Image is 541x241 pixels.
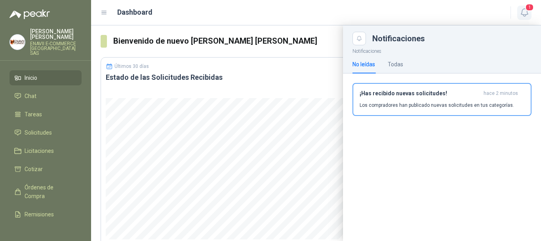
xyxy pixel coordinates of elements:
span: Chat [25,92,36,100]
div: No leídas [352,60,375,69]
a: Licitaciones [10,143,82,158]
h3: ¡Has recibido nuevas solicitudes! [360,90,480,97]
h1: Dashboard [117,7,152,18]
span: 1 [525,4,534,11]
p: Notificaciones [343,45,541,55]
a: Inicio [10,70,82,85]
button: Close [352,32,366,45]
a: Chat [10,89,82,104]
span: Licitaciones [25,147,54,155]
p: ENAVII E-COMMERCE [GEOGRAPHIC_DATA] SAS [30,41,82,56]
p: Los compradores han publicado nuevas solicitudes en tus categorías. [360,102,514,109]
a: Solicitudes [10,125,82,140]
span: Cotizar [25,165,43,174]
a: Órdenes de Compra [10,180,82,204]
a: Remisiones [10,207,82,222]
span: Tareas [25,110,42,119]
img: Logo peakr [10,10,50,19]
button: 1 [517,6,531,20]
span: Órdenes de Compra [25,183,74,201]
div: Todas [388,60,403,69]
span: Inicio [25,73,37,82]
p: [PERSON_NAME] [PERSON_NAME] [30,29,82,40]
span: Remisiones [25,210,54,219]
button: ¡Has recibido nuevas solicitudes!hace 2 minutos Los compradores han publicado nuevas solicitudes ... [352,83,531,116]
a: Cotizar [10,162,82,177]
div: Notificaciones [372,35,531,42]
a: Tareas [10,107,82,122]
img: Company Logo [10,35,25,50]
span: hace 2 minutos [484,90,518,97]
span: Solicitudes [25,128,52,137]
